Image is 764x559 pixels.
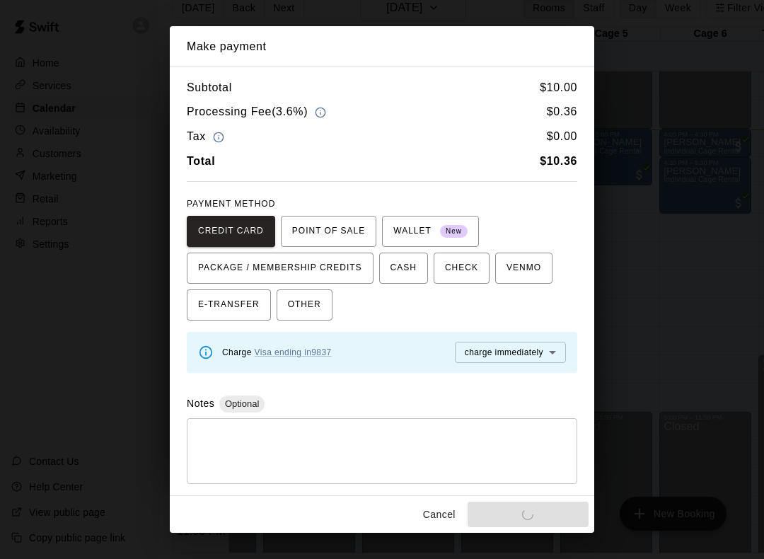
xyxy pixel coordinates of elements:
[187,289,271,321] button: E-TRANSFER
[187,103,330,122] h6: Processing Fee ( 3.6% )
[187,216,275,247] button: CREDIT CARD
[187,79,232,97] h6: Subtotal
[434,253,490,284] button: CHECK
[547,103,577,122] h6: $ 0.36
[187,155,215,167] b: Total
[393,220,468,243] span: WALLET
[445,257,478,279] span: CHECK
[507,257,541,279] span: VENMO
[219,398,265,409] span: Optional
[198,294,260,316] span: E-TRANSFER
[547,127,577,146] h6: $ 0.00
[390,257,417,279] span: CASH
[170,26,594,67] h2: Make payment
[379,253,428,284] button: CASH
[382,216,479,247] button: WALLET New
[187,253,374,284] button: PACKAGE / MEMBERSHIP CREDITS
[540,155,577,167] b: $ 10.36
[417,502,462,528] button: Cancel
[495,253,552,284] button: VENMO
[187,127,228,146] h6: Tax
[187,199,275,209] span: PAYMENT METHOD
[540,79,577,97] h6: $ 10.00
[288,294,321,316] span: OTHER
[198,257,362,279] span: PACKAGE / MEMBERSHIP CREDITS
[198,220,264,243] span: CREDIT CARD
[187,398,214,409] label: Notes
[222,347,332,357] span: Charge
[465,347,543,357] span: charge immediately
[440,222,468,241] span: New
[292,220,365,243] span: POINT OF SALE
[277,289,332,321] button: OTHER
[281,216,376,247] button: POINT OF SALE
[255,347,332,357] a: Visa ending in 9837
